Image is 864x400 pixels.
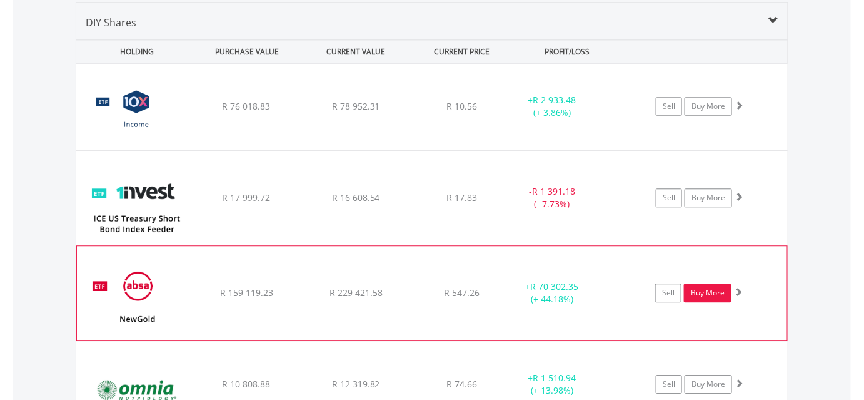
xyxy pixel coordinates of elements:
[446,378,477,390] span: R 74.66
[77,40,191,63] div: HOLDING
[656,375,682,394] a: Sell
[532,185,575,197] span: R 1 391.18
[530,280,578,292] span: R 70 302.35
[685,375,732,394] a: Buy More
[303,40,409,63] div: CURRENT VALUE
[505,372,600,397] div: + (+ 13.98%)
[444,287,480,299] span: R 547.26
[86,16,136,29] span: DIY Shares
[656,97,682,116] a: Sell
[656,188,682,207] a: Sell
[412,40,511,63] div: CURRENT PRICE
[332,192,380,203] span: R 16 608.54
[446,192,477,203] span: R 17.83
[505,185,600,210] div: - (- 7.73%)
[505,280,599,305] div: + (+ 44.18%)
[83,79,190,146] img: EQU.ZA.INCOME.png
[505,94,600,119] div: + (+ 3.86%)
[684,284,731,302] a: Buy More
[533,372,576,384] span: R 1 510.94
[446,100,477,112] span: R 10.56
[83,167,190,242] img: EQU.ZA.ETFUSD.png
[533,94,576,106] span: R 2 933.48
[193,40,300,63] div: PURCHASE VALUE
[685,188,732,207] a: Buy More
[329,287,383,299] span: R 229 421.58
[655,284,681,302] a: Sell
[332,378,380,390] span: R 12 319.82
[514,40,621,63] div: PROFIT/LOSS
[222,100,270,112] span: R 76 018.83
[222,378,270,390] span: R 10 808.88
[222,192,270,203] span: R 17 999.72
[685,97,732,116] a: Buy More
[332,100,380,112] span: R 78 952.31
[220,287,273,299] span: R 159 119.23
[83,262,191,337] img: EQU.ZA.GLD.png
